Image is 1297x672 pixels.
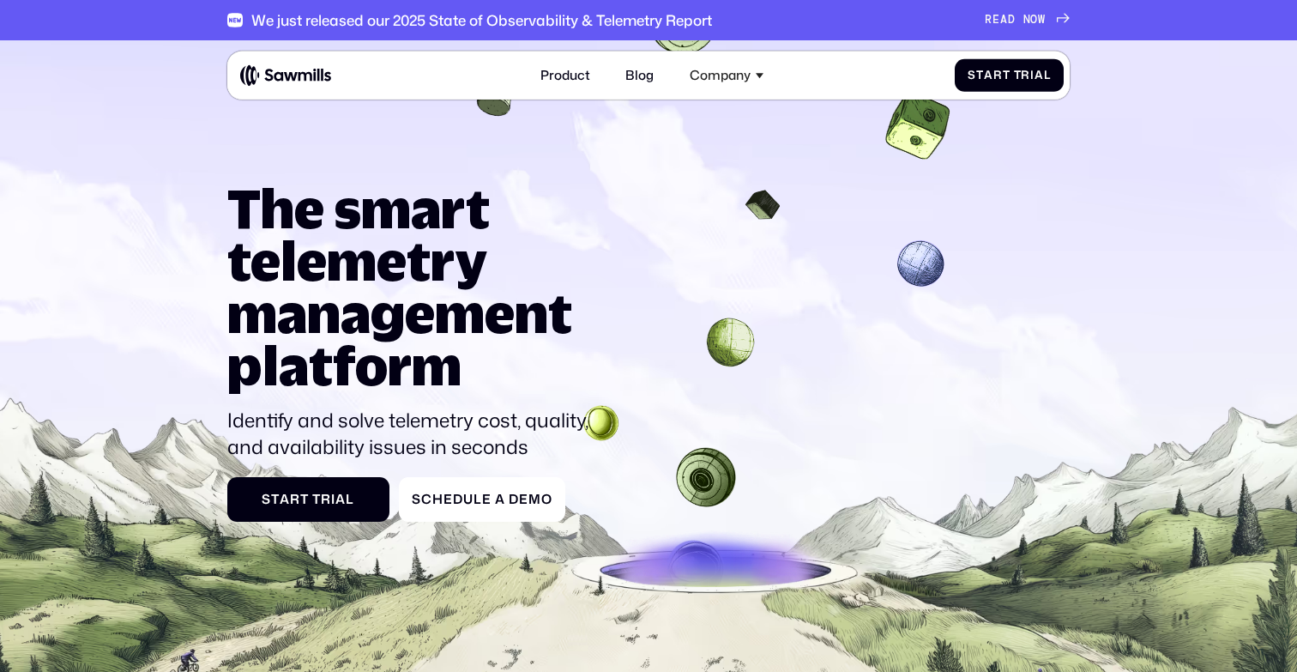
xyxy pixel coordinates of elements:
a: ScheduleaDemo [399,477,565,522]
span: T [1014,69,1022,82]
span: m [528,492,541,507]
span: R [985,13,992,27]
span: t [271,492,280,507]
span: T [312,492,321,507]
span: l [1044,69,1051,82]
span: r [993,69,1003,82]
span: o [541,492,552,507]
span: a [495,492,505,507]
span: e [519,492,528,507]
span: h [432,492,443,507]
span: r [290,492,300,507]
span: r [321,492,331,507]
span: d [453,492,463,507]
span: D [509,492,519,507]
span: u [463,492,474,507]
span: e [443,492,453,507]
span: t [300,492,309,507]
span: r [1021,69,1030,82]
span: S [412,492,421,507]
div: Company [680,58,773,94]
span: W [1038,13,1046,27]
a: Product [531,58,600,94]
span: t [1003,69,1010,82]
span: l [474,492,482,507]
span: E [992,13,1000,27]
span: a [1035,69,1044,82]
span: i [1030,69,1035,82]
a: Blog [616,58,664,94]
span: S [262,492,271,507]
span: S [968,69,976,82]
p: Identify and solve telemetry cost, quality, and availability issues in seconds [227,407,603,462]
div: We just released our 2025 State of Observability & Telemetry Report [251,11,712,28]
span: a [984,69,993,82]
h1: The smart telemetry management platform [227,182,603,392]
span: D [1008,13,1016,27]
span: N [1023,13,1031,27]
a: StartTrial [227,477,389,522]
span: c [421,492,432,507]
span: e [482,492,492,507]
span: O [1030,13,1038,27]
a: READNOW [985,13,1070,27]
span: A [1000,13,1008,27]
span: t [976,69,984,82]
a: StartTrial [955,59,1064,93]
span: l [346,492,354,507]
span: a [335,492,346,507]
span: i [331,492,335,507]
span: a [280,492,290,507]
div: Company [690,68,751,83]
